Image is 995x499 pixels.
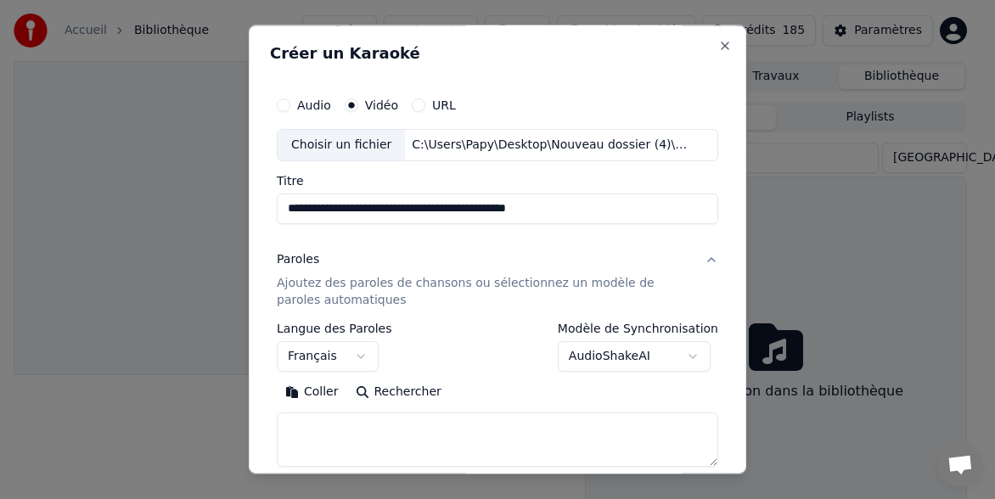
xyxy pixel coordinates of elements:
button: Rechercher [347,378,450,406]
div: ParolesAjoutez des paroles de chansons ou sélectionnez un modèle de paroles automatiques [277,322,718,480]
label: Langue des Paroles [277,322,392,334]
button: ParolesAjoutez des paroles de chansons ou sélectionnez un modèle de paroles automatiques [277,238,718,322]
label: URL [432,99,456,111]
label: Audio [297,99,331,111]
h2: Créer un Karaoké [270,46,725,61]
p: Ajoutez des paroles de chansons ou sélectionnez un modèle de paroles automatiques [277,275,691,309]
div: Paroles [277,251,319,268]
button: Coller [277,378,347,406]
div: C:\Users\Papy\Desktop\Nouveau dossier (4)\Nouveau dossier (8)\Que fais-tu ce soir après dîner Sep... [405,137,694,154]
div: Choisir un fichier [278,130,405,160]
label: Vidéo [365,99,398,111]
label: Modèle de Synchronisation [558,322,718,334]
label: Titre [277,175,718,187]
